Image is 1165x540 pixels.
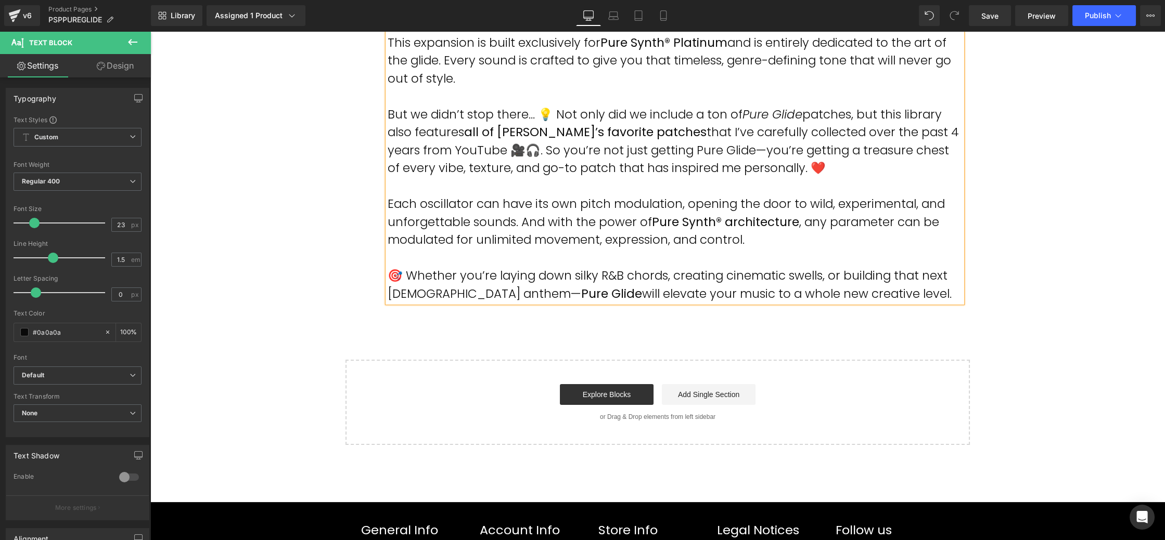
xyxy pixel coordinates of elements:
[78,54,153,77] a: Design
[22,371,44,380] i: Default
[14,115,142,124] div: Text Styles
[212,382,803,389] p: or Drag & Drop elements from left sidebar
[944,5,965,26] button: Redo
[14,88,56,103] div: Typography
[14,393,142,400] div: Text Transform
[6,495,149,520] button: More settings
[919,5,940,26] button: Undo
[14,205,142,213] div: Font Size
[1028,10,1056,21] span: Preview
[1130,505,1155,530] div: Open Intercom Messenger
[55,503,97,512] p: More settings
[14,240,142,247] div: Line Height
[33,326,99,338] input: Color
[651,5,676,26] a: Mobile
[450,3,577,20] strong: Pure Synth® Platinum
[14,275,142,282] div: Letter Spacing
[131,291,140,298] span: px
[14,445,59,460] div: Text Shadow
[34,133,58,142] b: Custom
[237,3,812,57] p: This expansion is built exclusively for and is entirely dedicated to the art of the glide. Every ...
[576,5,601,26] a: Desktop
[14,472,109,483] div: Enable
[448,492,556,507] h4: Store Info
[685,492,793,507] h4: Follow us
[14,161,142,168] div: Font Weight
[237,235,812,271] p: 🎯 Whether you’re laying down silky R&B chords, creating cinematic swells, or building that next [...
[151,5,202,26] a: New Library
[22,177,60,185] b: Regular 400
[131,221,140,228] span: px
[4,5,40,26] a: v6
[409,353,503,374] a: Explore Blocks
[237,164,812,218] p: Each oscillator can have its own pitch modulation, opening the door to wild, experimental, and un...
[48,5,151,14] a: Product Pages
[116,323,141,341] div: %
[981,10,998,21] span: Save
[29,38,72,47] span: Text Block
[329,492,438,507] h4: Account Info
[567,492,675,507] h4: Legal Notices
[511,353,605,374] a: Add Single Section
[1015,5,1068,26] a: Preview
[1140,5,1161,26] button: More
[171,11,195,20] span: Library
[14,354,142,361] div: Font
[215,10,297,21] div: Assigned 1 Product
[1085,11,1111,20] span: Publish
[601,5,626,26] a: Laptop
[502,182,649,199] strong: Pure Synth® architecture
[431,254,492,271] strong: Pure Glide
[592,75,652,91] em: Pure Glide
[1072,5,1136,26] button: Publish
[626,5,651,26] a: Tablet
[14,310,142,317] div: Text Color
[21,9,34,22] div: v6
[237,74,812,146] p: But we didn’t stop there… 💡 Not only did we include a ton of patches, but this library also featu...
[131,256,140,263] span: em
[22,409,38,417] b: None
[48,16,102,24] span: PSPPUREGLIDE
[211,492,319,507] h4: General Info
[314,93,556,109] strong: all of [PERSON_NAME]’s favorite patches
